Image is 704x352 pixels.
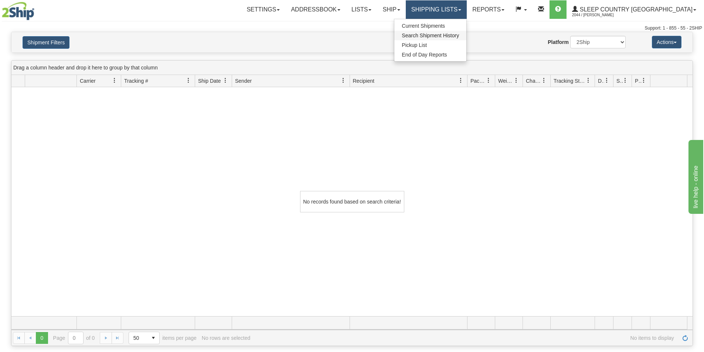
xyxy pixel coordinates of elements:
[601,74,613,87] a: Delivery Status filter column settings
[53,332,95,344] span: Page of 0
[394,40,466,50] a: Pickup List
[80,77,96,85] span: Carrier
[402,23,445,29] span: Current Shipments
[124,77,148,85] span: Tracking #
[679,332,691,344] a: Refresh
[482,74,495,87] a: Packages filter column settings
[548,38,569,46] label: Platform
[687,138,703,213] iframe: chat widget
[235,77,252,85] span: Sender
[6,4,68,13] div: live help - online
[133,334,143,342] span: 50
[619,74,632,87] a: Shipment Issues filter column settings
[11,61,693,75] div: grid grouping header
[108,74,121,87] a: Carrier filter column settings
[554,77,586,85] span: Tracking Status
[402,52,447,58] span: End of Day Reports
[377,0,405,19] a: Ship
[467,0,510,19] a: Reports
[526,77,541,85] span: Charge
[219,74,232,87] a: Ship Date filter column settings
[470,77,486,85] span: Packages
[129,332,197,344] span: items per page
[337,74,350,87] a: Sender filter column settings
[394,31,466,40] a: Search Shipment History
[455,74,467,87] a: Recipient filter column settings
[353,77,374,85] span: Recipient
[182,74,195,87] a: Tracking # filter column settings
[498,77,514,85] span: Weight
[567,0,702,19] a: Sleep Country [GEOGRAPHIC_DATA] 2044 / [PERSON_NAME]
[598,77,604,85] span: Delivery Status
[285,0,346,19] a: Addressbook
[578,6,693,13] span: Sleep Country [GEOGRAPHIC_DATA]
[346,0,377,19] a: Lists
[255,335,674,341] span: No items to display
[635,77,641,85] span: Pickup Status
[202,335,251,341] div: No rows are selected
[510,74,523,87] a: Weight filter column settings
[394,50,466,59] a: End of Day Reports
[616,77,623,85] span: Shipment Issues
[652,36,681,48] button: Actions
[241,0,285,19] a: Settings
[2,2,34,20] img: logo2044.jpg
[402,33,459,38] span: Search Shipment History
[23,36,69,49] button: Shipment Filters
[300,191,404,212] div: No records found based on search criteria!
[538,74,550,87] a: Charge filter column settings
[147,332,159,344] span: select
[402,42,427,48] span: Pickup List
[394,21,466,31] a: Current Shipments
[36,332,48,344] span: Page 0
[129,332,160,344] span: Page sizes drop down
[637,74,650,87] a: Pickup Status filter column settings
[198,77,221,85] span: Ship Date
[572,11,628,19] span: 2044 / [PERSON_NAME]
[2,25,702,31] div: Support: 1 - 855 - 55 - 2SHIP
[406,0,467,19] a: Shipping lists
[582,74,595,87] a: Tracking Status filter column settings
